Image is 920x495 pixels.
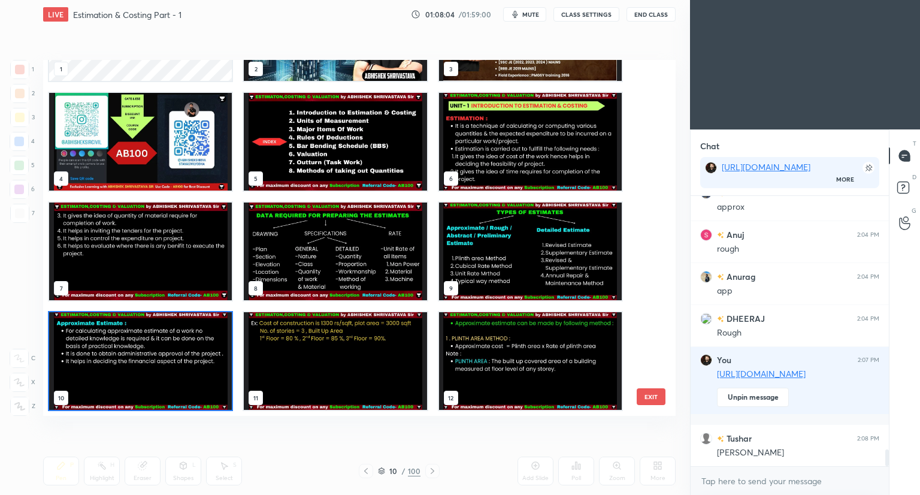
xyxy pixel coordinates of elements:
[700,354,712,366] img: ae866704e905434385cbdb892f4f5a96.jpg
[49,312,232,410] img: 1759304062UO3LBX.pdf
[10,84,35,103] div: 2
[724,228,744,241] h6: Anuj
[522,10,539,19] span: mute
[10,373,35,392] div: X
[717,285,879,297] div: app
[402,467,405,475] div: /
[10,397,35,416] div: Z
[637,388,665,405] button: EXIT
[49,203,232,300] img: 1759304062UO3LBX.pdf
[700,313,712,325] img: 3
[857,315,879,322] div: 2:04 PM
[717,436,724,442] img: no-rating-badge.077c3623.svg
[700,433,712,445] img: default.png
[724,270,756,283] h6: Anurag
[627,7,676,22] button: End Class
[705,162,717,174] img: ae866704e905434385cbdb892f4f5a96.jpg
[43,60,655,416] div: grid
[691,130,729,162] p: Chat
[10,204,35,223] div: 7
[913,139,916,148] p: T
[717,243,879,255] div: rough
[717,447,879,459] div: [PERSON_NAME]
[717,316,724,322] img: no-rating-badge.077c3623.svg
[717,232,724,239] img: no-rating-badge.077c3623.svg
[836,175,854,183] div: More
[724,432,752,445] h6: Tushar
[244,203,426,300] img: 1759304062UO3LBX.pdf
[700,229,712,241] img: 3
[439,93,622,191] img: 1759304062UO3LBX.pdf
[73,9,181,20] h4: Estimation & Costing Part - 1
[717,368,806,379] a: [URL][DOMAIN_NAME]
[388,467,400,475] div: 10
[43,7,68,22] div: LIVE
[244,93,426,191] img: 1759304062UO3LBX.pdf
[691,196,889,467] div: grid
[858,357,879,364] div: 2:07 PM
[408,466,420,476] div: 100
[717,201,879,213] div: approx
[439,312,622,410] img: 1759304062UO3LBX.pdf
[857,273,879,280] div: 2:04 PM
[553,7,619,22] button: CLASS SETTINGS
[10,180,35,199] div: 6
[49,93,232,191] img: 1759304062UO3LBX.pdf
[912,206,916,215] p: G
[722,161,810,173] a: [URL][DOMAIN_NAME]
[912,173,916,182] p: D
[857,435,879,442] div: 2:08 PM
[717,274,724,280] img: no-rating-badge.077c3623.svg
[439,203,622,300] img: 1759304062UO3LBX.pdf
[10,108,35,127] div: 3
[10,349,35,368] div: C
[717,355,731,366] h6: You
[244,312,426,410] img: 1759304062UO3LBX.pdf
[10,60,34,79] div: 1
[717,388,789,407] button: Unpin message
[724,312,765,325] h6: DHEERAJ
[10,156,35,175] div: 5
[503,7,546,22] button: mute
[717,327,879,339] div: Rough
[700,271,712,283] img: b9eb6263dd734dca820a5d2be3058b6d.jpg
[857,231,879,239] div: 2:04 PM
[10,132,35,151] div: 4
